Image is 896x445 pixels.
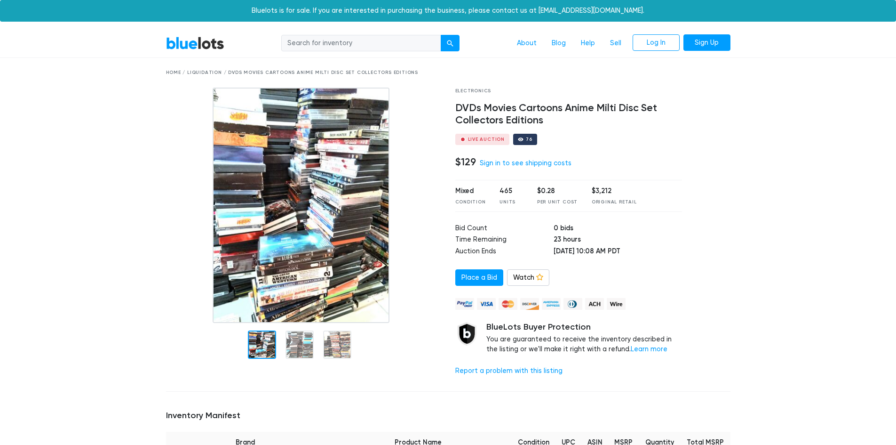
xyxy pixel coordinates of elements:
[455,223,554,235] td: Bid Count
[544,34,573,52] a: Blog
[500,199,523,206] div: Units
[526,137,532,142] div: 76
[455,322,479,346] img: buyer_protection_shield-3b65640a83011c7d3ede35a8e5a80bfdfaa6a97447f0071c1475b91a4b0b3d01.png
[455,298,474,310] img: paypal_credit-80455e56f6e1299e8d57f40c0dcee7b8cd4ae79b9eccbfc37e2480457ba36de9.png
[486,322,682,355] div: You are guaranteed to receive the inventory described in the listing or we'll make it right with ...
[455,269,503,286] a: Place a Bid
[507,269,549,286] a: Watch
[554,235,682,246] td: 23 hours
[455,246,554,258] td: Auction Ends
[480,159,571,167] a: Sign in to see shipping costs
[455,88,682,95] div: Electronics
[468,137,505,142] div: Live Auction
[166,411,730,421] h5: Inventory Manifest
[455,199,486,206] div: Condition
[455,235,554,246] td: Time Remaining
[509,34,544,52] a: About
[542,298,561,310] img: american_express-ae2a9f97a040b4b41f6397f7637041a5861d5f99d0716c09922aba4e24c8547d.png
[683,34,730,51] a: Sign Up
[537,199,578,206] div: Per Unit Cost
[477,298,496,310] img: visa-79caf175f036a155110d1892330093d4c38f53c55c9ec9e2c3a54a56571784bb.png
[592,199,637,206] div: Original Retail
[213,88,389,323] img: 43aa8133-870f-4235-a631-3e0a8b2a0ed7-1747253427.jpg
[537,186,578,196] div: $0.28
[563,298,582,310] img: diners_club-c48f30131b33b1bb0e5d0e2dbd43a8bea4cb12cb2961413e2f4250e06c020426.png
[554,246,682,258] td: [DATE] 10:08 AM PDT
[500,186,523,196] div: 465
[554,223,682,235] td: 0 bids
[281,35,441,52] input: Search for inventory
[166,69,730,76] div: Home / Liquidation / DVDs Movies Cartoons Anime Milti Disc Set Collectors Editions
[499,298,517,310] img: mastercard-42073d1d8d11d6635de4c079ffdb20a4f30a903dc55d1612383a1b395dd17f39.png
[455,367,563,375] a: Report a problem with this listing
[455,156,476,168] h4: $129
[455,186,486,196] div: Mixed
[585,298,604,310] img: ach-b7992fed28a4f97f893c574229be66187b9afb3f1a8d16a4691d3d3140a8ab00.png
[592,186,637,196] div: $3,212
[455,102,682,127] h4: DVDs Movies Cartoons Anime Milti Disc Set Collectors Editions
[520,298,539,310] img: discover-82be18ecfda2d062aad2762c1ca80e2d36a4073d45c9e0ffae68cd515fbd3d32.png
[166,36,224,50] a: BlueLots
[631,345,667,353] a: Learn more
[607,298,626,310] img: wire-908396882fe19aaaffefbd8e17b12f2f29708bd78693273c0e28e3a24408487f.png
[573,34,603,52] a: Help
[486,322,682,332] h5: BlueLots Buyer Protection
[603,34,629,52] a: Sell
[633,34,680,51] a: Log In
